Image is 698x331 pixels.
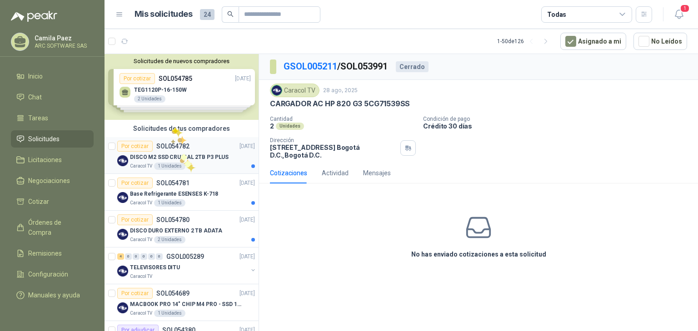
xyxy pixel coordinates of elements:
p: Camila Paez [35,35,91,41]
p: [DATE] [239,252,255,261]
div: Por cotizar [117,214,153,225]
a: Por cotizarSOL054780[DATE] Company LogoDISCO DURO EXTERNO 2 TB ADATACaracol TV2 Unidades [105,211,259,247]
span: Chat [28,92,42,102]
a: 4 0 0 0 0 0 GSOL005289[DATE] Company LogoTELEVISORES DITUCaracol TV [117,251,257,280]
button: No Leídos [633,33,687,50]
h3: No has enviado cotizaciones a esta solicitud [411,249,546,259]
div: 0 [125,253,132,260]
div: Actividad [322,168,349,178]
span: Negociaciones [28,176,70,186]
span: Solicitudes [28,134,60,144]
span: search [227,11,234,17]
p: TELEVISORES DITU [130,263,180,272]
p: DISCO DURO EXTERNO 2 TB ADATA [130,227,222,235]
div: Todas [547,10,566,20]
a: Negociaciones [11,172,94,189]
span: Órdenes de Compra [28,217,85,237]
span: 24 [200,9,214,20]
img: Company Logo [272,85,282,95]
p: CARGADOR AC HP 820 G3 5CG71539SS [270,99,410,109]
div: Solicitudes de nuevos compradoresPor cotizarSOL054785[DATE] TEG1120P-16-150W2 UnidadesPor cotizar... [105,54,259,120]
div: 1 Unidades [154,163,185,170]
a: GSOL005211 [284,61,337,72]
button: Asignado a mi [560,33,626,50]
p: GSOL005289 [166,253,204,260]
img: Company Logo [117,229,128,240]
div: 0 [148,253,155,260]
img: Company Logo [117,266,128,277]
p: Caracol TV [130,236,152,243]
p: Crédito 30 días [423,122,694,130]
p: Caracol TV [130,310,152,317]
div: 0 [156,253,163,260]
p: SOL054689 [156,290,189,296]
img: Logo peakr [11,11,57,22]
p: [DATE] [239,216,255,224]
span: Cotizar [28,197,49,207]
div: Unidades [276,123,304,130]
a: Tareas [11,109,94,127]
a: Remisiones [11,245,94,262]
img: Company Logo [117,155,128,166]
p: MACBOOK PRO 14" CHIP M4 PRO - SSD 1TB RAM 24GB [130,300,243,309]
span: Configuración [28,269,68,279]
div: 0 [133,253,140,260]
img: Company Logo [117,192,128,203]
div: 1 Unidades [154,199,185,207]
span: Manuales y ayuda [28,290,80,300]
div: Cerrado [396,61,429,72]
div: 0 [140,253,147,260]
p: / SOL053991 [284,59,389,74]
p: SOL054780 [156,217,189,223]
p: Cantidad [270,116,416,122]
div: 4 [117,253,124,260]
h1: Mis solicitudes [135,8,193,21]
p: ARC SOFTWARE SAS [35,43,91,49]
div: Solicitudes de tus compradores [105,120,259,137]
a: Licitaciones [11,151,94,168]
a: Por cotizarSOL054782[DATE] Company LogoDISCO M2 SSD CRUCIAL 2TB P3 PLUSCaracol TV1 Unidades [105,137,259,174]
p: Base Refrigerante ESENSES K-718 [130,190,218,198]
div: 1 - 50 de 126 [497,34,553,49]
div: Por cotizar [117,141,153,152]
div: 1 Unidades [154,310,185,317]
p: [DATE] [239,142,255,151]
p: 2 [270,122,274,130]
div: Caracol TV [270,84,319,97]
p: Caracol TV [130,163,152,170]
p: Dirección [270,137,397,143]
div: 2 Unidades [154,236,185,243]
a: Solicitudes [11,130,94,148]
span: 1 [680,4,690,13]
p: SOL054782 [156,143,189,149]
span: Inicio [28,71,43,81]
span: Remisiones [28,248,62,258]
p: SOL054781 [156,180,189,186]
div: Cotizaciones [270,168,307,178]
a: Por cotizarSOL054689[DATE] Company LogoMACBOOK PRO 14" CHIP M4 PRO - SSD 1TB RAM 24GBCaracol TV1 ... [105,284,259,321]
p: [DATE] [239,289,255,298]
a: Manuales y ayuda [11,287,94,304]
span: Licitaciones [28,155,62,165]
a: Configuración [11,266,94,283]
a: Órdenes de Compra [11,214,94,241]
p: [DATE] [239,179,255,188]
p: [STREET_ADDRESS] Bogotá D.C. , Bogotá D.C. [270,143,397,159]
button: Solicitudes de nuevos compradores [108,58,255,64]
div: Por cotizar [117,288,153,299]
div: Por cotizar [117,178,153,188]
span: Tareas [28,113,48,123]
button: 1 [671,6,687,23]
a: Por cotizarSOL054781[DATE] Company LogoBase Refrigerante ESENSES K-718Caracol TV1 Unidades [105,174,259,211]
a: Cotizar [11,193,94,210]
p: DISCO M2 SSD CRUCIAL 2TB P3 PLUS [130,153,229,162]
p: Caracol TV [130,199,152,207]
p: 28 ago, 2025 [323,86,358,95]
p: Condición de pago [423,116,694,122]
img: Company Logo [117,302,128,313]
p: Caracol TV [130,273,152,280]
a: Chat [11,89,94,106]
div: Mensajes [363,168,391,178]
a: Inicio [11,68,94,85]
